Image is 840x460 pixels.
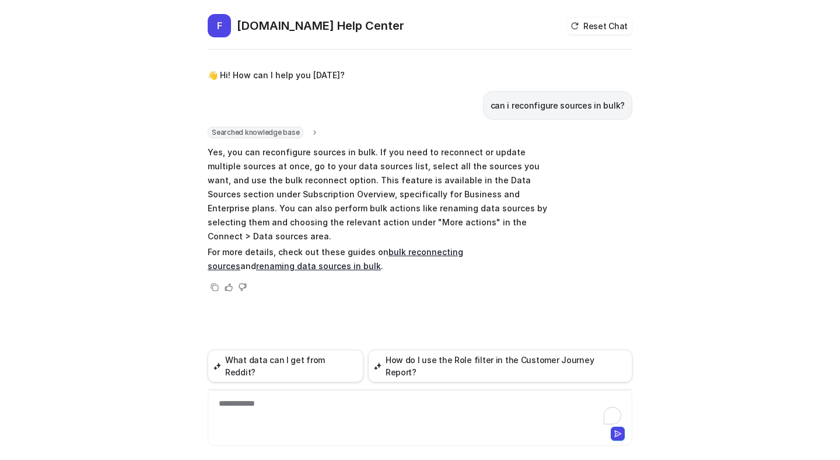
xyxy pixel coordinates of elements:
[256,261,381,271] a: renaming data sources in bulk
[211,398,629,424] div: To enrich screen reader interactions, please activate Accessibility in Grammarly extension settings
[567,18,632,34] button: Reset Chat
[208,14,231,37] span: F
[208,350,363,382] button: What data can I get from Reddit?
[491,99,625,113] p: can i reconfigure sources in bulk?
[237,18,404,34] h2: [DOMAIN_NAME] Help Center
[208,245,549,273] p: For more details, check out these guides on and .
[208,68,345,82] p: 👋 Hi! How can I help you [DATE]?
[208,127,303,138] span: Searched knowledge base
[208,145,549,243] p: Yes, you can reconfigure sources in bulk. If you need to reconnect or update multiple sources at ...
[368,350,632,382] button: How do I use the Role filter in the Customer Journey Report?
